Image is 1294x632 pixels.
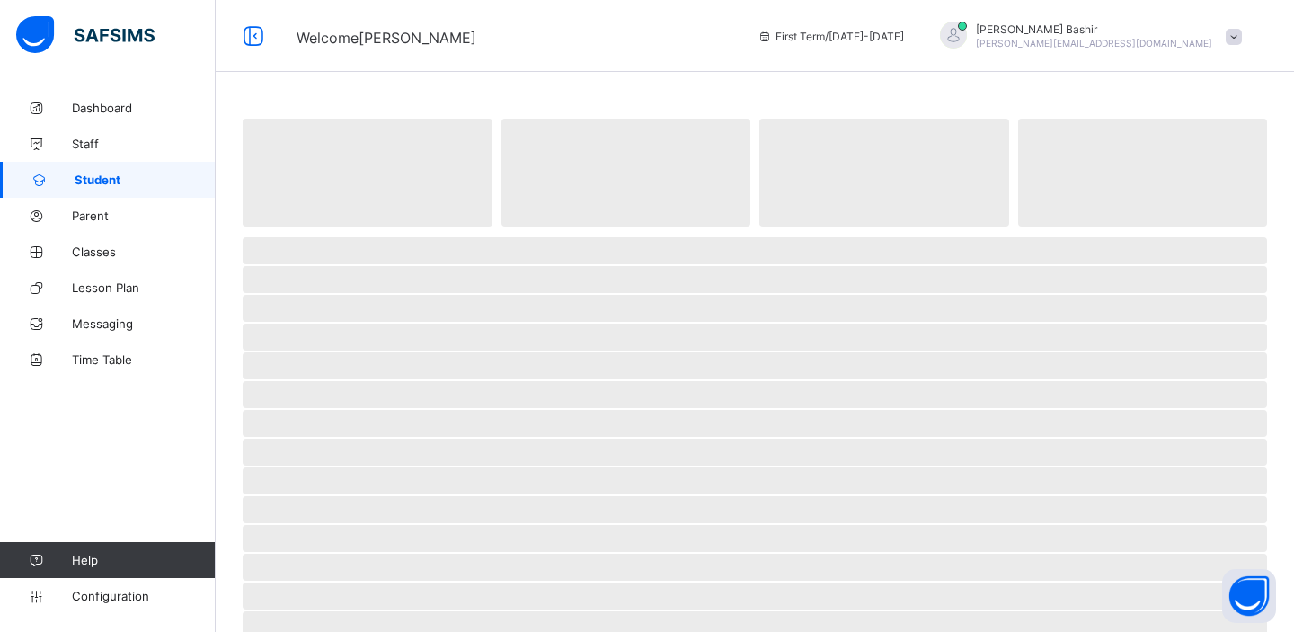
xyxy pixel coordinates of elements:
span: Dashboard [72,101,216,115]
span: ‌ [243,525,1267,552]
span: ‌ [243,119,492,227]
span: Welcome [PERSON_NAME] [297,29,476,47]
span: ‌ [243,266,1267,293]
span: Classes [72,245,216,259]
span: ‌ [243,554,1267,581]
span: Messaging [72,316,216,331]
span: Help [72,553,215,567]
span: ‌ [243,496,1267,523]
span: ‌ [501,119,751,227]
span: Student [75,173,216,187]
span: ‌ [243,583,1267,610]
span: ‌ [243,410,1267,437]
span: ‌ [243,352,1267,379]
span: ‌ [243,381,1267,408]
span: ‌ [243,324,1267,351]
span: ‌ [1018,119,1268,227]
span: [PERSON_NAME][EMAIL_ADDRESS][DOMAIN_NAME] [976,38,1212,49]
img: safsims [16,16,155,54]
span: ‌ [243,237,1267,264]
button: Open asap [1222,569,1276,623]
span: [PERSON_NAME] Bashir [976,22,1212,36]
span: Time Table [72,352,216,367]
span: Staff [72,137,216,151]
span: Lesson Plan [72,280,216,295]
span: ‌ [759,119,1009,227]
span: ‌ [243,295,1267,322]
span: ‌ [243,467,1267,494]
span: session/term information [758,30,904,43]
span: Parent [72,209,216,223]
span: Configuration [72,589,215,603]
span: ‌ [243,439,1267,466]
div: HamidBashir [922,22,1251,51]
